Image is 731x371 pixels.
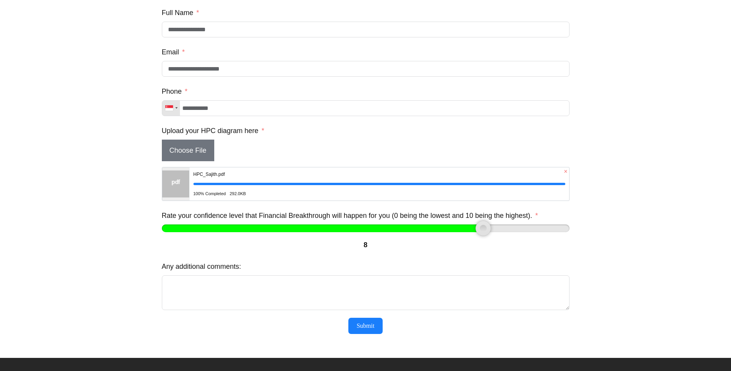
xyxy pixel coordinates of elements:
[162,101,180,116] div: Telephone country code
[162,45,185,59] label: Email
[162,140,214,161] span: Choose File
[193,187,226,201] span: 100% Completed
[162,100,570,116] input: Phone
[348,318,382,334] button: Submit
[162,275,570,310] textarea: Any additional comments:
[162,6,199,20] label: Full Name
[230,187,246,201] div: 292.0KB
[562,169,569,175] span: ×
[162,124,264,138] label: Upload your HPC diagram here
[162,84,188,98] label: Phone
[193,167,565,181] div: HPC_Sajith.pdf
[162,238,570,252] div: 8
[162,61,570,77] input: Email
[162,209,538,223] label: Rate your confidence level that Financial Breakthrough will happen for you (0 being the lowest an...
[162,260,241,273] label: Any additional comments:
